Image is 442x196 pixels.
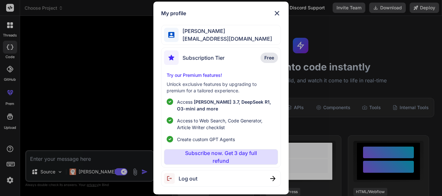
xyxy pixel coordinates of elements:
span: [EMAIL_ADDRESS][DOMAIN_NAME] [179,35,272,43]
img: close [270,176,275,181]
span: Create custom GPT Agents [177,136,235,143]
p: Try our Premium features! [167,72,275,78]
span: Subscription Tier [182,54,225,62]
img: profile [168,32,174,38]
p: Access [177,98,275,112]
img: close [273,9,281,17]
p: Unlock exclusive features by upgrading to premium for a tailored experience. [167,81,275,94]
span: Free [264,55,274,61]
img: logout [164,173,179,184]
img: checklist [167,117,173,124]
img: subscription [164,50,179,65]
img: checklist [167,98,173,105]
img: checklist [167,136,173,142]
span: Log out [179,175,197,182]
h1: My profile [161,9,186,17]
span: [PERSON_NAME] 3.7, DeepSeek R1, O3-mini and more [177,99,271,111]
span: [PERSON_NAME] [179,27,272,35]
button: Subscribe now. Get 3 day full refund [164,149,278,165]
p: Subscribe now. Get 3 day full refund [177,149,265,165]
span: Access to Web Search, Code Generator, Article Writer checklist [177,117,275,131]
